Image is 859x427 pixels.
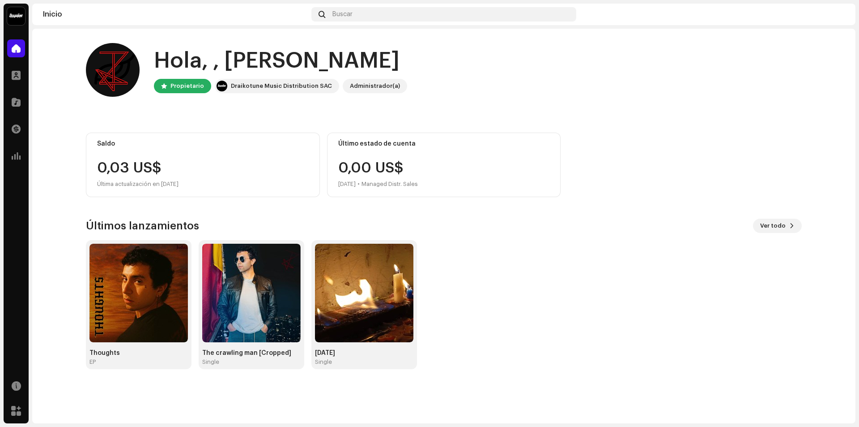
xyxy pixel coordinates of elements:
img: 10370c6a-d0e2-4592-b8a2-38f444b0ca44 [7,7,25,25]
img: 6a8bd015-d0d6-482e-8426-1c1d35fbdf46 [202,244,301,342]
div: Administrador(a) [350,81,400,91]
div: Último estado de cuenta [338,140,550,147]
div: [DATE] [315,349,413,357]
div: Single [315,358,332,366]
div: Hola, , [PERSON_NAME] [154,47,407,75]
div: • [357,179,360,190]
h3: Últimos lanzamientos [86,219,199,233]
img: 43658ac0-0e7d-48d6-b221-62ff80ae48e2 [830,7,845,22]
span: Buscar [332,11,353,18]
img: cc740fc7-cfd4-4ba6-8bdb-bf06fae65ce6 [89,244,188,342]
div: [DATE] [338,179,356,190]
div: Single [202,358,219,366]
re-o-card-value: Último estado de cuenta [327,133,561,197]
div: Managed Distr. Sales [361,179,418,190]
div: The crawling man [Cropped] [202,349,301,357]
span: Ver todo [760,217,786,235]
div: Propietario [170,81,204,91]
img: 43658ac0-0e7d-48d6-b221-62ff80ae48e2 [86,43,140,97]
img: bc7c1bb8-d427-49ee-8da8-9b8a3830a063 [315,244,413,342]
div: Inicio [43,11,308,18]
div: Thoughts [89,349,188,357]
div: Saldo [97,140,309,147]
img: 10370c6a-d0e2-4592-b8a2-38f444b0ca44 [217,81,227,91]
div: Draikotune Music Distribution SAC [231,81,332,91]
div: Última actualización en [DATE] [97,179,309,190]
re-o-card-value: Saldo [86,133,320,197]
div: EP [89,358,96,366]
button: Ver todo [753,219,802,233]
